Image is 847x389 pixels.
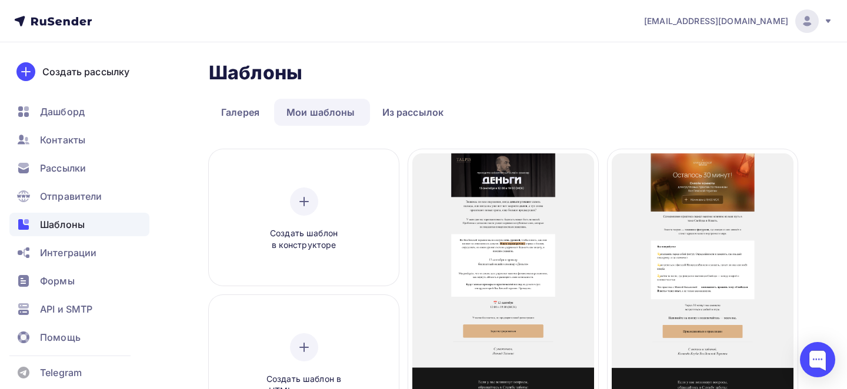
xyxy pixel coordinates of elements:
[370,99,456,126] a: Из рассылок
[644,9,833,33] a: [EMAIL_ADDRESS][DOMAIN_NAME]
[40,274,75,288] span: Формы
[40,161,86,175] span: Рассылки
[40,365,82,380] span: Telegram
[274,99,368,126] a: Мои шаблоны
[40,105,85,119] span: Дашборд
[40,246,96,260] span: Интеграции
[9,185,149,208] a: Отправители
[9,100,149,123] a: Дашборд
[9,128,149,152] a: Контакты
[40,189,102,203] span: Отправители
[209,61,302,85] h2: Шаблоны
[40,133,85,147] span: Контакты
[42,65,129,79] div: Создать рассылку
[9,156,149,180] a: Рассылки
[209,99,272,126] a: Галерея
[40,330,81,344] span: Помощь
[248,227,360,251] span: Создать шаблон в конструкторе
[9,213,149,236] a: Шаблоны
[9,269,149,293] a: Формы
[40,302,92,316] span: API и SMTP
[40,217,85,232] span: Шаблоны
[644,15,788,27] span: [EMAIL_ADDRESS][DOMAIN_NAME]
